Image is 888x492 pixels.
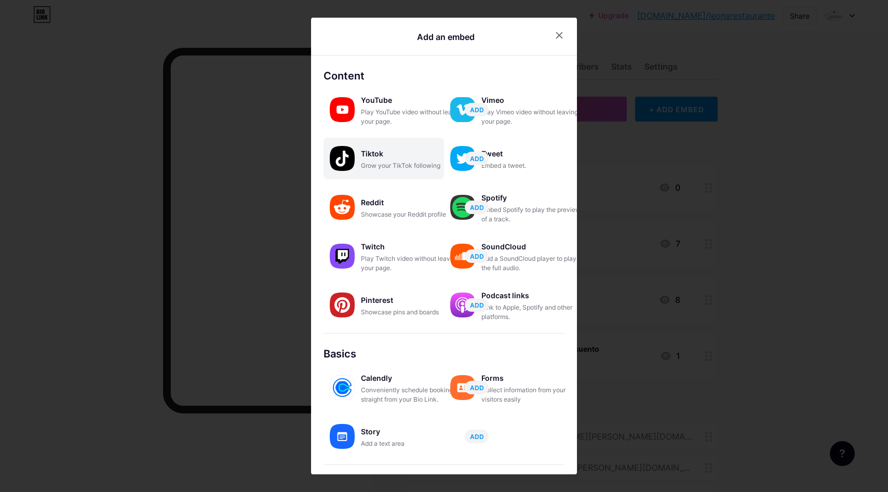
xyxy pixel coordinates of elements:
span: ADD [470,203,484,212]
div: Add a SoundCloud player to play the full audio. [481,254,585,273]
img: pinterest [330,292,355,317]
img: calendly [330,375,355,400]
img: reddit [330,195,355,220]
div: Play YouTube video without leaving your page. [361,108,465,126]
span: ADD [470,252,484,261]
div: Forms [481,371,585,385]
div: SoundCloud [481,240,585,254]
img: twitter [450,146,475,171]
div: Twitch [361,240,465,254]
div: Content [324,68,564,84]
span: ADD [470,154,484,163]
span: ADD [470,301,484,310]
div: Collect information from your visitors easily [481,385,585,404]
span: ADD [470,105,484,114]
div: Add an embed [417,31,475,43]
img: forms [450,375,475,400]
img: youtube [330,97,355,122]
div: Pinterest [361,293,465,308]
div: Tweet [481,147,585,161]
div: Reddit [361,195,465,210]
div: Tiktok [361,147,465,161]
div: Podcast links [481,288,585,303]
button: ADD [465,103,489,116]
img: soundcloud [450,244,475,269]
img: story [330,424,355,449]
button: ADD [465,152,489,165]
div: Basics [324,346,564,362]
button: ADD [465,430,489,443]
div: Showcase your Reddit profile [361,210,465,219]
div: Play Vimeo video without leaving your page. [481,108,585,126]
div: Link to Apple, Spotify and other platforms. [481,303,585,322]
div: Conveniently schedule bookings straight from your Bio Link. [361,385,465,404]
button: ADD [465,201,489,214]
div: Spotify [481,191,585,205]
img: vimeo [450,97,475,122]
div: Add a text area [361,439,465,448]
div: Embed a tweet. [481,161,585,170]
div: Calendly [361,371,465,385]
img: twitch [330,244,355,269]
div: Showcase pins and boards [361,308,465,317]
button: ADD [465,381,489,394]
div: Embed Spotify to play the preview of a track. [481,205,585,224]
button: ADD [465,249,489,263]
span: ADD [470,383,484,392]
div: Vimeo [481,93,585,108]
div: Play Twitch video without leaving your page. [361,254,465,273]
img: tiktok [330,146,355,171]
img: podcastlinks [450,292,475,317]
div: Grow your TikTok following [361,161,465,170]
div: Story [361,424,465,439]
span: ADD [470,432,484,441]
button: ADD [465,298,489,312]
div: YouTube [361,93,465,108]
img: spotify [450,195,475,220]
